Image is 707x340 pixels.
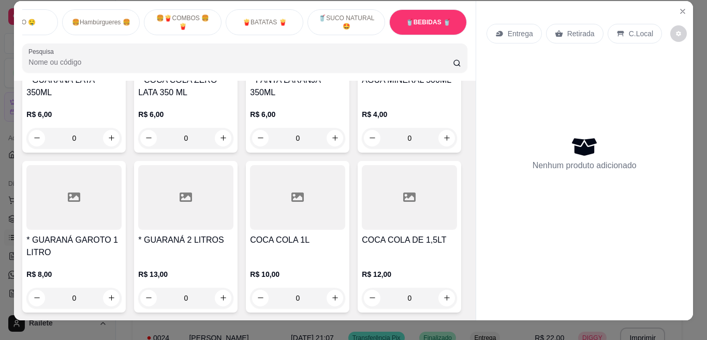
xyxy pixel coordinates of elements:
[567,28,595,39] p: Retirada
[28,57,453,67] input: Pesquisa
[140,290,157,306] button: decrease-product-quantity
[243,18,286,26] p: 🍟BATATAS 🍟
[103,290,120,306] button: increase-product-quantity
[26,269,122,279] p: R$ 8,00
[327,290,343,306] button: increase-product-quantity
[406,18,451,26] p: 🥤BEBIDAS 🥤
[26,109,122,120] p: R$ 6,00
[215,290,231,306] button: increase-product-quantity
[364,130,380,146] button: decrease-product-quantity
[138,269,233,279] p: R$ 13,00
[252,130,269,146] button: decrease-product-quantity
[140,130,157,146] button: decrease-product-quantity
[364,290,380,306] button: decrease-product-quantity
[250,74,345,99] h4: * FANTA LARANJA 350ML
[438,130,455,146] button: increase-product-quantity
[508,28,533,39] p: Entrega
[28,130,45,146] button: decrease-product-quantity
[138,109,233,120] p: R$ 6,00
[250,109,345,120] p: R$ 6,00
[252,290,269,306] button: decrease-product-quantity
[138,74,233,99] h4: * COCA COLA ZERO LATA 350 ML
[215,130,231,146] button: increase-product-quantity
[26,234,122,259] h4: * GUARANÁ GAROTO 1 LITRO
[316,14,376,31] p: 🥤SUCO NATURAL 🤩
[250,234,345,246] h4: COCA COLA 1L
[250,269,345,279] p: R$ 10,00
[362,234,457,246] h4: COCA COLA DE 1,5LT
[103,130,120,146] button: increase-product-quantity
[28,47,57,56] label: Pesquisa
[629,28,653,39] p: C.Local
[72,18,130,26] p: 🍔Hambúrgueres 🍔
[533,159,637,172] p: Nenhum produto adicionado
[26,74,122,99] h4: * GUARANÁ LATA 350ML
[28,290,45,306] button: decrease-product-quantity
[327,130,343,146] button: increase-product-quantity
[670,25,687,42] button: decrease-product-quantity
[674,3,691,20] button: Close
[138,234,233,246] h4: * GUARANÁ 2 LITROS
[362,109,457,120] p: R$ 4,00
[362,269,457,279] p: R$ 12,00
[438,290,455,306] button: increase-product-quantity
[153,14,213,31] p: 🍔🍟COMBOS 🍔🍟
